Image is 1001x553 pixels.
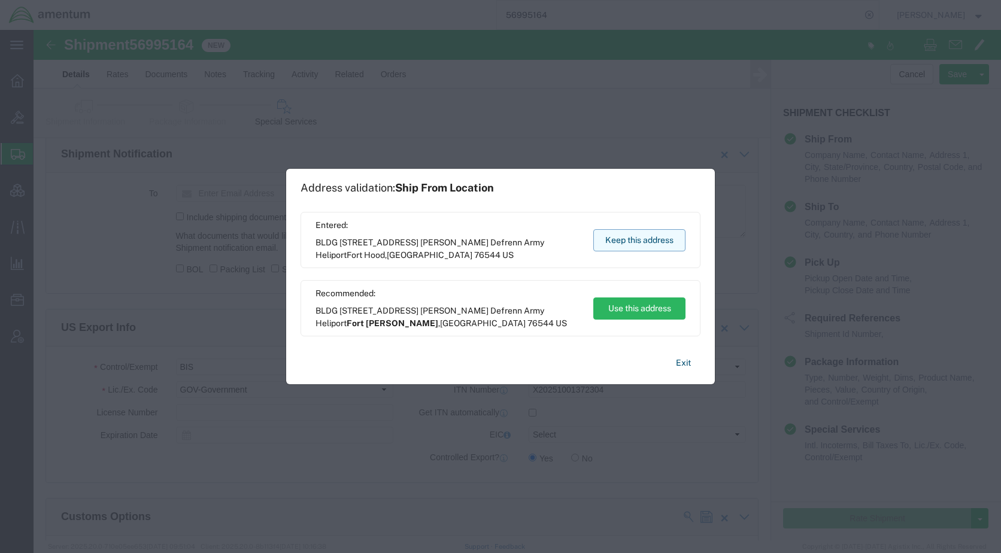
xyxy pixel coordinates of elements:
[316,219,582,232] span: Entered:
[395,181,494,194] span: Ship From Location
[666,353,700,373] button: Exit
[593,229,685,251] button: Keep this address
[387,250,472,260] span: [GEOGRAPHIC_DATA]
[347,318,438,328] span: Fort [PERSON_NAME]
[440,318,526,328] span: [GEOGRAPHIC_DATA]
[502,250,514,260] span: US
[527,318,554,328] span: 76544
[316,287,582,300] span: Recommended:
[474,250,500,260] span: 76544
[347,250,385,260] span: Fort Hood
[301,181,494,195] h1: Address validation:
[316,305,582,330] span: BLDG [STREET_ADDRESS] [PERSON_NAME] Defrenn Army Heliport ,
[556,318,567,328] span: US
[593,297,685,320] button: Use this address
[316,236,582,262] span: BLDG [STREET_ADDRESS] [PERSON_NAME] Defrenn Army Heliport ,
